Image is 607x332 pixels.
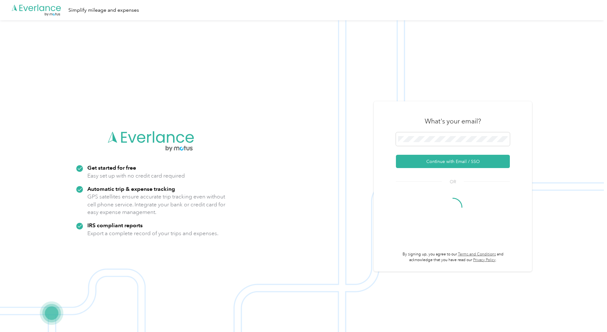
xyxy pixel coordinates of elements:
[87,164,136,171] strong: Get started for free
[87,193,226,216] p: GPS satellites ensure accurate trip tracking even without cell phone service. Integrate your bank...
[87,229,218,237] p: Export a complete record of your trips and expenses.
[68,6,139,14] div: Simplify mileage and expenses
[87,172,185,180] p: Easy set up with no credit card required
[458,252,496,257] a: Terms and Conditions
[473,258,496,262] a: Privacy Policy
[87,222,143,229] strong: IRS compliant reports
[396,252,510,263] p: By signing up, you agree to our and acknowledge that you have read our .
[396,155,510,168] button: Continue with Email / SSO
[87,185,175,192] strong: Automatic trip & expense tracking
[572,297,607,332] iframe: Everlance-gr Chat Button Frame
[425,117,481,126] h3: What's your email?
[442,179,464,185] span: OR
